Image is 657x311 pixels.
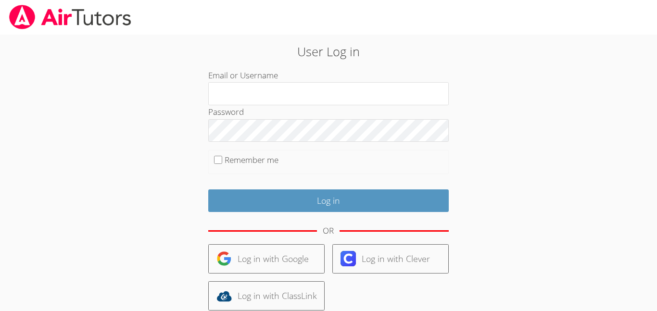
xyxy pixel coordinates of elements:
div: OR [323,224,334,238]
a: Log in with Clever [332,244,449,274]
input: Log in [208,189,449,212]
img: google-logo-50288ca7cdecda66e5e0955fdab243c47b7ad437acaf1139b6f446037453330a.svg [216,251,232,266]
h2: User Log in [151,42,506,61]
label: Password [208,106,244,117]
a: Log in with Google [208,244,325,274]
label: Email or Username [208,70,278,81]
label: Remember me [225,154,278,165]
a: Log in with ClassLink [208,281,325,311]
img: airtutors_banner-c4298cdbf04f3fff15de1276eac7730deb9818008684d7c2e4769d2f7ddbe033.png [8,5,132,29]
img: clever-logo-6eab21bc6e7a338710f1a6ff85c0baf02591cd810cc4098c63d3a4b26e2feb20.svg [341,251,356,266]
img: classlink-logo-d6bb404cc1216ec64c9a2012d9dc4662098be43eaf13dc465df04b49fa7ab582.svg [216,288,232,304]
